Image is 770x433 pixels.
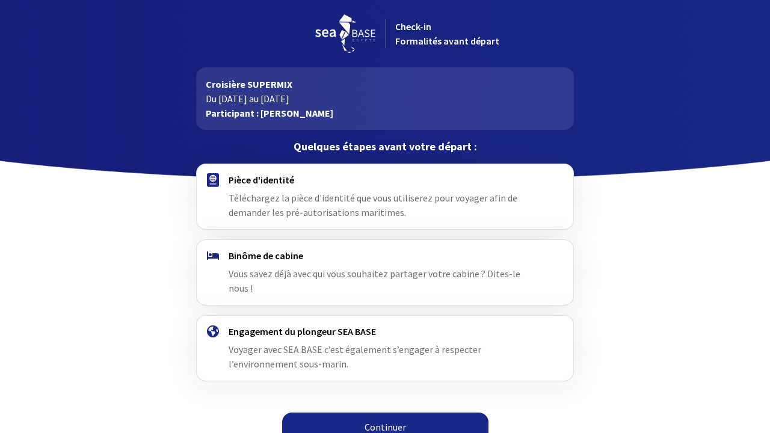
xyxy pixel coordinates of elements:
[229,174,541,186] h4: Pièce d'identité
[229,192,517,218] span: Téléchargez la pièce d'identité que vous utiliserez pour voyager afin de demander les pré-autoris...
[196,140,573,154] p: Quelques étapes avant votre départ :
[395,20,499,47] span: Check-in Formalités avant départ
[315,14,375,53] img: logo_seabase.svg
[206,77,564,91] p: Croisière SUPERMIX
[229,343,481,370] span: Voyager avec SEA BASE c’est également s’engager à respecter l’environnement sous-marin.
[207,325,219,337] img: engagement.svg
[206,106,564,120] p: Participant : [PERSON_NAME]
[229,325,541,337] h4: Engagement du plongeur SEA BASE
[207,173,219,187] img: passport.svg
[229,250,541,262] h4: Binôme de cabine
[207,251,219,260] img: binome.svg
[206,91,564,106] p: Du [DATE] au [DATE]
[229,268,520,294] span: Vous savez déjà avec qui vous souhaitez partager votre cabine ? Dites-le nous !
